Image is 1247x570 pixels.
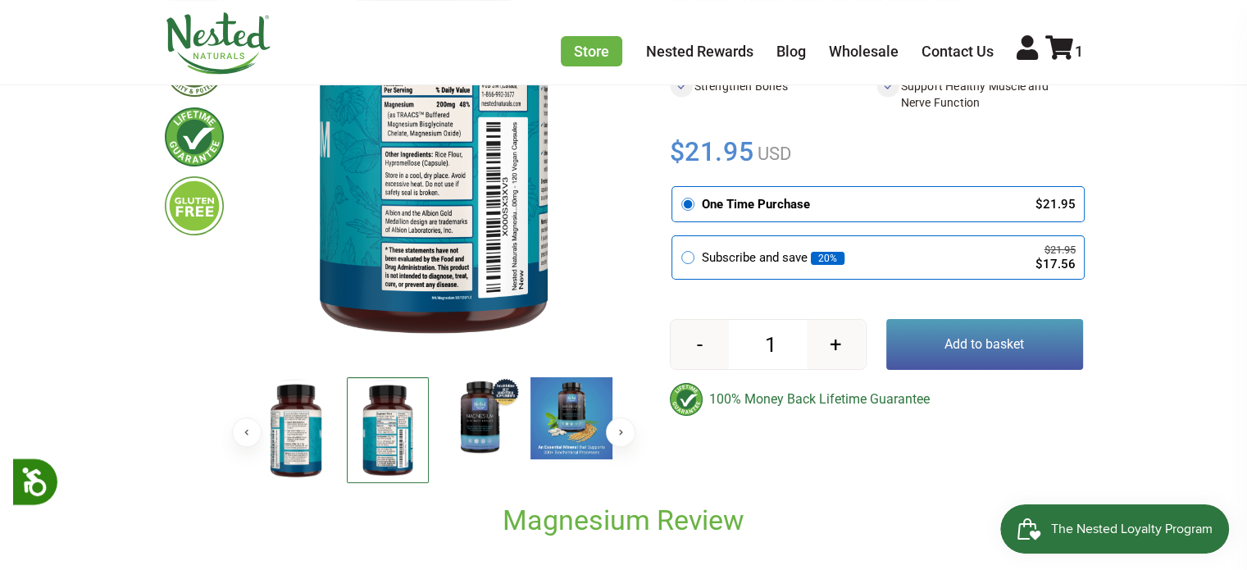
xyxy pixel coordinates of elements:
[1075,43,1083,60] span: 1
[165,12,271,75] img: Nested Naturals
[922,43,994,60] a: Contact Us
[165,176,224,235] img: glutenfree
[646,43,753,60] a: Nested Rewards
[165,107,224,166] img: lifetimeguarantee
[1045,43,1083,60] a: 1
[255,377,337,484] img: Magnesium Glycinate
[670,383,703,416] img: badge-lifetimeguarantee-color.svg
[807,320,865,369] button: +
[439,377,521,459] img: Magnesium Glycinate
[886,319,1083,370] button: Add to basket
[232,417,262,447] button: Previous
[1000,504,1231,554] iframe: Button to open loyalty program pop-up
[670,383,1083,416] div: 100% Money Back Lifetime Guarantee
[670,75,876,114] li: Strengthen Bones
[876,75,1083,114] li: Support Healthy Muscle and Nerve Function
[671,320,729,369] button: -
[753,144,791,164] span: USD
[347,377,429,483] img: Magnesium Glycinate
[561,36,622,66] a: Store
[255,503,993,538] h2: Magnesium Review
[530,377,612,459] img: Magnesium Glycinate
[670,134,754,170] span: $21.95
[776,43,806,60] a: Blog
[829,43,899,60] a: Wholesale
[606,417,635,447] button: Next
